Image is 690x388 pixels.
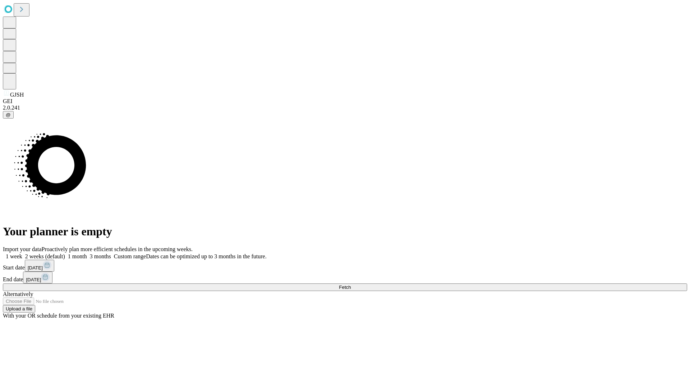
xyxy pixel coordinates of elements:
span: [DATE] [26,277,41,282]
span: 1 week [6,253,22,259]
span: With your OR schedule from your existing EHR [3,313,114,319]
div: 2.0.241 [3,105,687,111]
button: Fetch [3,283,687,291]
span: 3 months [90,253,111,259]
button: [DATE] [23,272,52,283]
button: [DATE] [25,260,54,272]
span: 2 weeks (default) [25,253,65,259]
div: Start date [3,260,687,272]
div: GEI [3,98,687,105]
button: @ [3,111,14,119]
span: GJSH [10,92,24,98]
span: Alternatively [3,291,33,297]
div: End date [3,272,687,283]
button: Upload a file [3,305,35,313]
span: [DATE] [28,265,43,271]
span: @ [6,112,11,117]
span: Fetch [339,285,351,290]
h1: Your planner is empty [3,225,687,238]
span: Proactively plan more efficient schedules in the upcoming weeks. [42,246,193,252]
span: Custom range [114,253,146,259]
span: Dates can be optimized up to 3 months in the future. [146,253,266,259]
span: Import your data [3,246,42,252]
span: 1 month [68,253,87,259]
